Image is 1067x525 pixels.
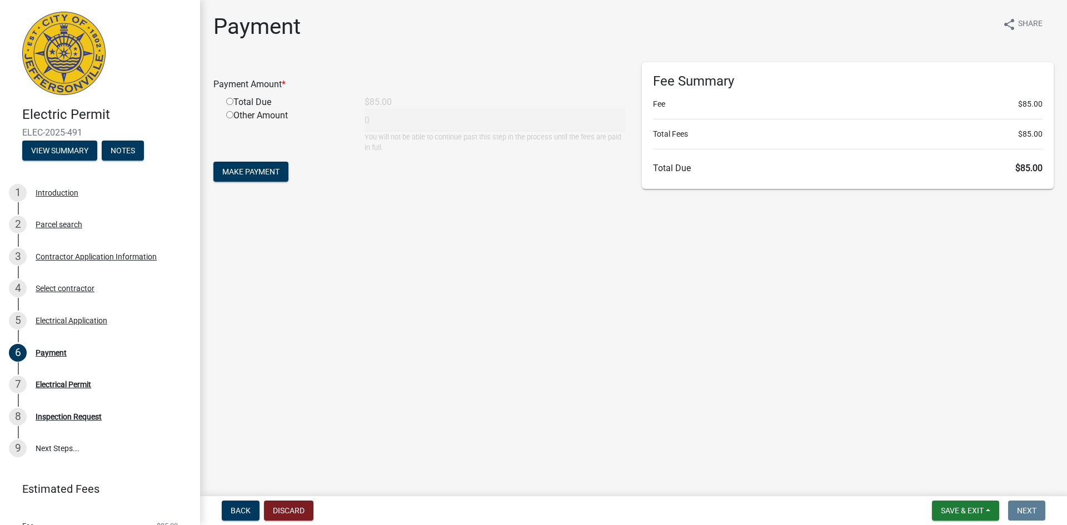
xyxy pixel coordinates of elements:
button: Discard [264,501,313,521]
span: Next [1017,506,1036,515]
span: ELEC-2025-491 [22,127,178,138]
li: Fee [653,98,1043,110]
span: $85.00 [1018,128,1043,140]
button: View Summary [22,141,97,161]
div: 7 [9,376,27,393]
button: Save & Exit [932,501,999,521]
span: $85.00 [1015,163,1043,173]
div: Total Due [218,96,356,109]
wm-modal-confirm: Summary [22,147,97,156]
div: Payment Amount [205,78,634,91]
span: $85.00 [1018,98,1043,110]
i: share [1003,18,1016,31]
div: 1 [9,184,27,202]
div: 6 [9,344,27,362]
h6: Fee Summary [653,73,1043,89]
span: Save & Exit [941,506,984,515]
div: Select contractor [36,284,94,292]
a: Estimated Fees [9,478,182,500]
button: Next [1008,501,1045,521]
div: 8 [9,408,27,426]
div: 3 [9,248,27,266]
h6: Total Due [653,163,1043,173]
div: 5 [9,312,27,329]
button: Back [222,501,260,521]
span: Share [1018,18,1043,31]
h1: Payment [213,13,301,40]
li: Total Fees [653,128,1043,140]
div: Contractor Application Information [36,253,157,261]
div: Payment [36,349,67,357]
div: Introduction [36,189,78,197]
img: City of Jeffersonville, Indiana [22,12,106,95]
div: 4 [9,279,27,297]
wm-modal-confirm: Notes [102,147,144,156]
button: Notes [102,141,144,161]
div: Electrical Permit [36,381,91,388]
div: Other Amount [218,109,356,153]
button: shareShare [994,13,1051,35]
div: 2 [9,216,27,233]
div: Parcel search [36,221,82,228]
span: Back [231,506,251,515]
span: Make Payment [222,167,280,176]
div: Electrical Application [36,317,107,324]
div: 9 [9,439,27,457]
button: Make Payment [213,162,288,182]
div: Inspection Request [36,413,102,421]
h4: Electric Permit [22,107,191,123]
